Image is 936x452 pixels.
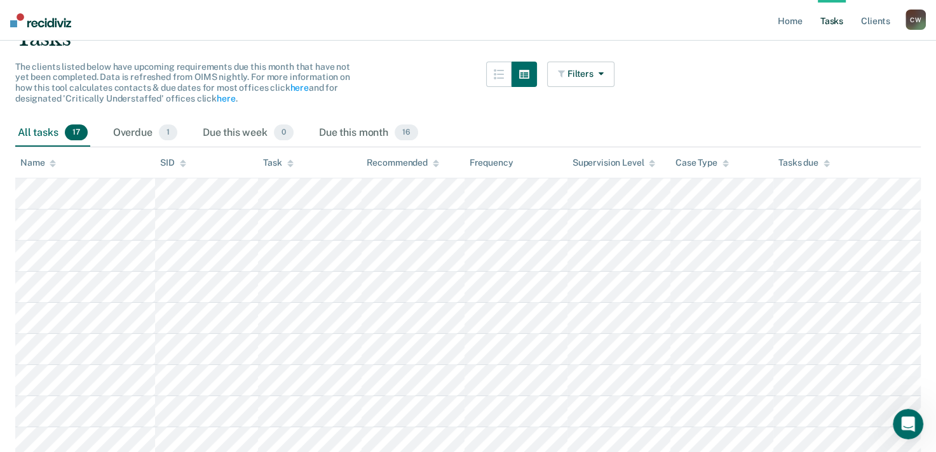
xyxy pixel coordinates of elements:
[111,119,180,147] div: Overdue1
[160,157,186,168] div: SID
[263,157,293,168] div: Task
[395,124,418,141] span: 16
[573,157,656,168] div: Supervision Level
[274,124,294,141] span: 0
[547,62,614,87] button: Filters
[470,157,513,168] div: Frequency
[905,10,926,30] div: C W
[15,25,921,51] div: Tasks
[20,157,56,168] div: Name
[290,83,308,93] a: here
[675,157,729,168] div: Case Type
[217,93,235,103] a: here
[200,119,296,147] div: Due this week0
[905,10,926,30] button: CW
[367,157,439,168] div: Recommended
[778,157,830,168] div: Tasks due
[159,124,177,141] span: 1
[15,119,90,147] div: All tasks17
[15,62,350,103] span: The clients listed below have upcoming requirements due this month that have not yet been complet...
[10,13,71,27] img: Recidiviz
[65,124,88,141] span: 17
[316,119,421,147] div: Due this month16
[893,409,923,439] iframe: Intercom live chat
